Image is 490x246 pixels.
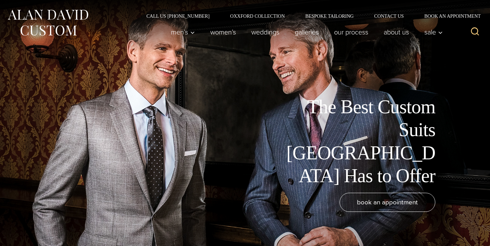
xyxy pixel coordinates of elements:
[203,25,244,39] a: Women’s
[163,25,447,39] nav: Primary Navigation
[467,24,483,40] button: View Search Form
[7,8,89,38] img: Alan David Custom
[220,14,295,18] a: Oxxford Collection
[414,14,483,18] a: Book an Appointment
[376,25,417,39] a: About Us
[295,14,364,18] a: Bespoke Tailoring
[340,193,435,212] a: book an appointment
[136,14,220,18] a: Call Us [PHONE_NUMBER]
[136,14,483,18] nav: Secondary Navigation
[364,14,414,18] a: Contact Us
[424,29,443,35] span: Sale
[287,25,327,39] a: Galleries
[244,25,287,39] a: weddings
[281,96,435,187] h1: The Best Custom Suits [GEOGRAPHIC_DATA] Has to Offer
[357,197,418,207] span: book an appointment
[327,25,376,39] a: Our Process
[171,29,195,35] span: Men’s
